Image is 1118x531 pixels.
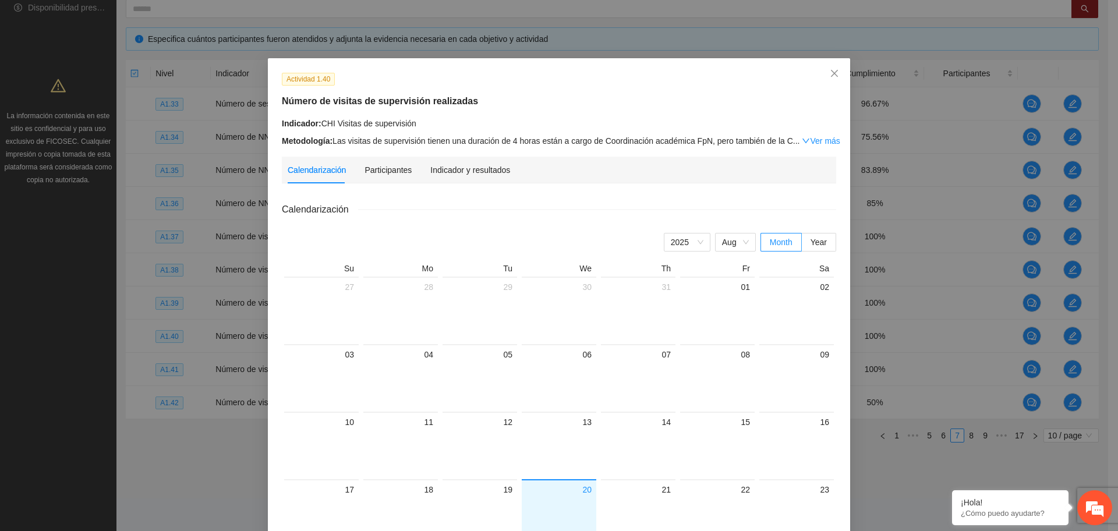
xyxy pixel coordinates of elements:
[599,277,678,344] td: 2025-07-31
[722,233,749,251] span: Aug
[519,344,599,412] td: 2025-08-06
[606,348,671,362] div: 07
[764,348,829,362] div: 09
[289,483,354,497] div: 17
[289,348,354,362] div: 03
[757,344,836,412] td: 2025-08-09
[282,344,361,412] td: 2025-08-03
[764,415,829,429] div: 16
[685,280,750,294] div: 01
[685,483,750,497] div: 22
[282,94,836,108] h5: Número de visitas de supervisión realizadas
[282,117,836,130] div: CHI Visitas de supervisión
[519,263,599,277] th: We
[282,136,332,146] strong: Metodología:
[526,415,592,429] div: 13
[361,277,440,344] td: 2025-07-28
[282,119,321,128] strong: Indicador:
[685,348,750,362] div: 08
[764,483,829,497] div: 23
[361,344,440,412] td: 2025-08-04
[447,415,512,429] div: 12
[288,164,346,176] div: Calendarización
[526,348,592,362] div: 06
[599,263,678,277] th: Th
[282,134,836,147] div: Las visitas de supervisión tienen una duración de 4 horas están a cargo de Coordinación académica...
[368,348,433,362] div: 04
[830,69,839,78] span: close
[282,73,335,86] span: Actividad 1.40
[770,238,792,247] span: Month
[819,58,850,90] button: Close
[802,136,840,146] a: Expand
[961,509,1060,518] p: ¿Cómo puedo ayudarte?
[191,6,219,34] div: Minimizar ventana de chat en vivo
[526,280,592,294] div: 30
[289,415,354,429] div: 10
[361,263,440,277] th: Mo
[440,412,519,479] td: 2025-08-12
[440,263,519,277] th: Tu
[61,59,196,75] div: Chatee con nosotros ahora
[606,415,671,429] div: 14
[606,483,671,497] div: 21
[519,412,599,479] td: 2025-08-13
[961,498,1060,507] div: ¡Hola!
[368,415,433,429] div: 11
[68,155,161,273] span: Estamos en línea.
[282,263,361,277] th: Su
[289,280,354,294] div: 27
[606,280,671,294] div: 31
[599,412,678,479] td: 2025-08-14
[282,277,361,344] td: 2025-07-27
[811,238,827,247] span: Year
[368,280,433,294] div: 28
[430,164,510,176] div: Indicador y resultados
[282,412,361,479] td: 2025-08-10
[757,263,836,277] th: Sa
[764,280,829,294] div: 02
[447,483,512,497] div: 19
[282,202,358,217] span: Calendarización
[685,415,750,429] div: 15
[519,277,599,344] td: 2025-07-30
[361,412,440,479] td: 2025-08-11
[671,233,703,251] span: 2025
[368,483,433,497] div: 18
[365,164,412,176] div: Participantes
[440,277,519,344] td: 2025-07-29
[447,348,512,362] div: 05
[6,318,222,359] textarea: Escriba su mensaje y pulse “Intro”
[793,136,800,146] span: ...
[440,344,519,412] td: 2025-08-05
[526,483,592,497] div: 20
[757,277,836,344] td: 2025-08-02
[678,277,757,344] td: 2025-08-01
[757,412,836,479] td: 2025-08-16
[447,280,512,294] div: 29
[678,412,757,479] td: 2025-08-15
[802,137,810,145] span: down
[678,263,757,277] th: Fr
[599,344,678,412] td: 2025-08-07
[678,344,757,412] td: 2025-08-08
